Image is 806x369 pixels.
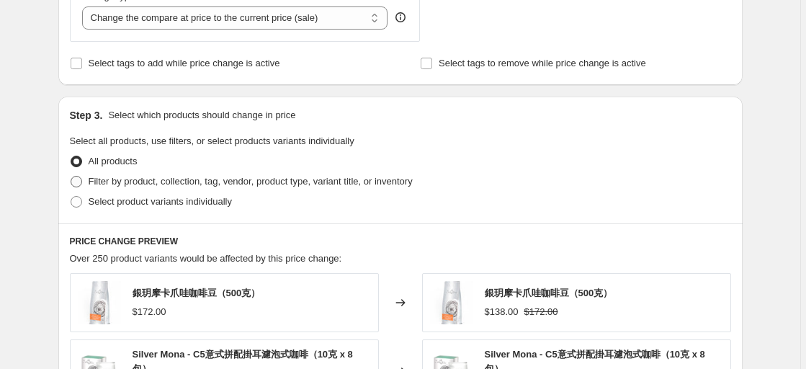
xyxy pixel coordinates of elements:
[133,288,261,298] span: 銀玥摩卡爪哇咖啡豆（500克）
[70,108,103,123] h2: Step 3.
[524,305,558,319] strike: $172.00
[89,156,138,166] span: All products
[485,305,519,319] div: $138.00
[439,58,646,68] span: Select tags to remove while price change is active
[70,253,342,264] span: Over 250 product variants would be affected by this price change:
[89,176,413,187] span: Filter by product, collection, tag, vendor, product type, variant title, or inventory
[393,10,408,25] div: help
[70,236,731,247] h6: PRICE CHANGE PREVIEW
[89,196,232,207] span: Select product variants individually
[78,281,121,324] img: TIM_0067_2_80x.jpg
[133,305,166,319] div: $172.00
[89,58,280,68] span: Select tags to add while price change is active
[485,288,613,298] span: 銀玥摩卡爪哇咖啡豆（500克）
[70,135,354,146] span: Select all products, use filters, or select products variants individually
[108,108,295,123] p: Select which products should change in price
[430,281,473,324] img: TIM_0067_2_80x.jpg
